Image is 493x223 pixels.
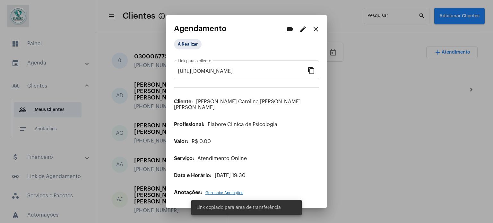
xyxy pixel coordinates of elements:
span: Valor: [174,139,188,144]
mat-icon: content_copy [307,66,315,74]
span: Gerenciar Anotações [205,191,243,195]
mat-icon: videocam [286,25,294,33]
mat-icon: close [312,25,320,33]
span: Profissional: [174,122,204,127]
span: [DATE] 19:30 [215,173,246,178]
mat-chip: A Realizar [174,39,202,49]
span: Cliente: [174,99,193,104]
input: Link [178,68,307,74]
span: Atendimento Online [197,156,247,161]
span: R$ 0,00 [192,139,211,144]
span: Agendamento [174,24,227,33]
span: Serviço: [174,156,194,161]
mat-icon: edit [299,25,307,33]
span: [PERSON_NAME] Carolina [PERSON_NAME] [PERSON_NAME] [174,99,301,110]
span: Elabore Clínica de Psicologia [208,122,277,127]
span: Anotações: [174,190,202,195]
span: Data e Horário: [174,173,212,178]
span: Link copiado para área de transferência [196,204,281,211]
